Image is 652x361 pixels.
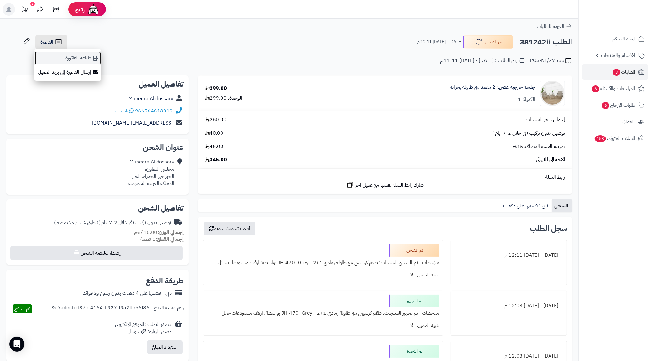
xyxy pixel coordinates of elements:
[530,57,572,64] div: POS-NT/27655
[518,96,535,103] div: الكمية: 1
[115,107,134,115] a: واتساب
[492,130,565,137] span: توصيل بدون تركيب (في خلال 2-7 ايام )
[207,257,439,269] div: ملاحظات : تم الشحن المنتجات: طقم كرسيين مع طاولة رمادي 1+2 - JH-470 -Grey بواسطة: ارفف مستودعات حائل
[146,277,184,285] h2: طريقة الدفع
[389,345,439,358] div: تم التجهيز
[140,235,184,243] small: 1 قطعة
[54,219,171,226] div: توصيل بدون تركيب (في خلال 2-7 ايام )
[35,35,67,49] a: الفاتورة
[54,219,98,226] span: ( طرق شحن مخصصة )
[417,39,462,45] small: [DATE] - [DATE] 12:11 م
[128,95,173,102] a: Muneera Al dossary
[582,64,648,80] a: الطلبات3
[592,85,600,93] span: 6
[205,116,227,123] span: 260.00
[134,229,184,236] small: 10.00 كجم
[205,156,227,163] span: 345.00
[207,319,439,332] div: تنبيه العميل : لا
[540,81,565,106] img: 1752407608-1-90x90.jpg
[582,131,648,146] a: السلات المتروكة458
[75,6,85,13] span: رفيق
[455,249,563,261] div: [DATE] - [DATE] 12:11 م
[520,36,572,49] h2: الطلب #381242
[512,143,565,150] span: ضريبة القيمة المضافة 15%
[135,107,173,115] a: 966564618010
[205,130,223,137] span: 40.00
[601,51,635,60] span: الأقسام والمنتجات
[347,181,424,189] a: شارك رابط السلة نفسها مع عميل آخر
[40,38,53,46] span: الفاتورة
[463,35,513,49] button: تم الشحن
[201,174,570,181] div: رابط السلة
[552,199,572,212] a: السجل
[389,295,439,307] div: تم التجهيز
[205,143,223,150] span: 45.00
[14,305,30,312] span: تم الدفع
[591,84,635,93] span: المراجعات والأسئلة
[602,102,610,109] span: 6
[205,85,227,92] div: 299.00
[389,244,439,257] div: تم الشحن
[450,84,535,91] a: جلسة خارجية عصرية 2 مقعد مع طاولة بخزانة
[155,235,184,243] strong: إجمالي القطع:
[11,80,184,88] h2: تفاصيل العميل
[205,95,242,102] div: الوحدة: 299.00
[530,225,567,232] h3: سجل الطلب
[30,2,35,6] div: 2
[537,23,564,30] span: العودة للطلبات
[537,23,572,30] a: العودة للطلبات
[594,135,607,142] span: 458
[440,57,524,64] div: تاريخ الطلب : [DATE] - [DATE] 11:11 م
[622,117,634,126] span: العملاء
[34,51,101,65] a: طباعة الفاتورة
[582,114,648,129] a: العملاء
[157,229,184,236] strong: إجمالي الوزن:
[582,31,648,46] a: لوحة التحكم
[11,204,184,212] h2: تفاصيل الشحن
[613,69,621,76] span: 3
[92,119,173,127] a: [EMAIL_ADDRESS][DOMAIN_NAME]
[128,158,174,187] div: Muneera Al dossary ‏مجلس التعاون، ‏الخبر حي الحمراء، الخبر المملكة العربية السعودية
[115,328,172,335] div: مصدر الزيارة: جوجل
[526,116,565,123] span: إجمالي سعر المنتجات
[356,182,424,189] span: شارك رابط السلة نفسها مع عميل آخر
[34,65,101,79] a: إرسال الفاتورة إلى بريد العميل
[207,269,439,281] div: تنبيه العميل : لا
[83,290,172,297] div: تابي - قسّمها على 4 دفعات بدون رسوم ولا فوائد
[612,34,635,43] span: لوحة التحكم
[609,5,646,18] img: logo-2.png
[582,81,648,96] a: المراجعات والأسئلة6
[147,340,183,354] button: استرداد المبلغ
[9,337,24,352] div: Open Intercom Messenger
[115,321,172,335] div: مصدر الطلب :الموقع الإلكتروني
[455,300,563,312] div: [DATE] - [DATE] 12:03 م
[87,3,100,16] img: ai-face.png
[52,304,184,313] div: رقم عملية الدفع : 9e7adecb-d87b-4164-b927-f9a2ffe56f86
[594,134,635,143] span: السلات المتروكة
[10,246,183,260] button: إصدار بوليصة الشحن
[501,199,552,212] a: تابي : قسمها على دفعات
[582,98,648,113] a: طلبات الإرجاع6
[11,144,184,151] h2: عنوان الشحن
[204,222,255,235] button: أضف تحديث جديد
[536,156,565,163] span: الإجمالي النهائي
[207,307,439,319] div: ملاحظات : تم تجهيز المنتجات: طقم كرسيين مع طاولة رمادي 1+2 - JH-470 -Grey بواسطة: ارفف مستودعات حائل
[601,101,635,110] span: طلبات الإرجاع
[17,3,32,17] a: تحديثات المنصة
[612,68,635,76] span: الطلبات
